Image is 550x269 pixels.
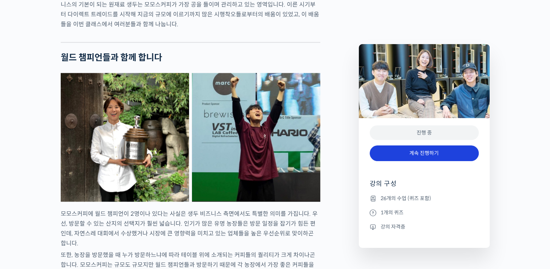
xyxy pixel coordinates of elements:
li: 1개의 퀴즈 [370,208,479,217]
a: 대화 [48,208,94,227]
span: 대화 [67,220,75,226]
span: 홈 [23,219,27,225]
h4: 강의 구성 [370,179,479,194]
a: 홈 [2,208,48,227]
p: 모모스커피에 월드 챔피언이 2명이나 있다는 사실은 생두 비즈니스 측면에서도 특별한 의미를 가집니다. 우선, 방문할 수 있는 산지의 선택지가 훨씬 넓습니다. 인기가 많은 유명 ... [61,209,320,248]
div: 진행 중 [370,125,479,140]
span: 설정 [112,219,121,225]
a: 설정 [94,208,140,227]
strong: 월드 챔피언들과 함께 합니다 [61,52,162,63]
li: 26개의 수업 (퀴즈 포함) [370,194,479,203]
a: 계속 진행하기 [370,145,479,161]
li: 강의 자격증 [370,222,479,231]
